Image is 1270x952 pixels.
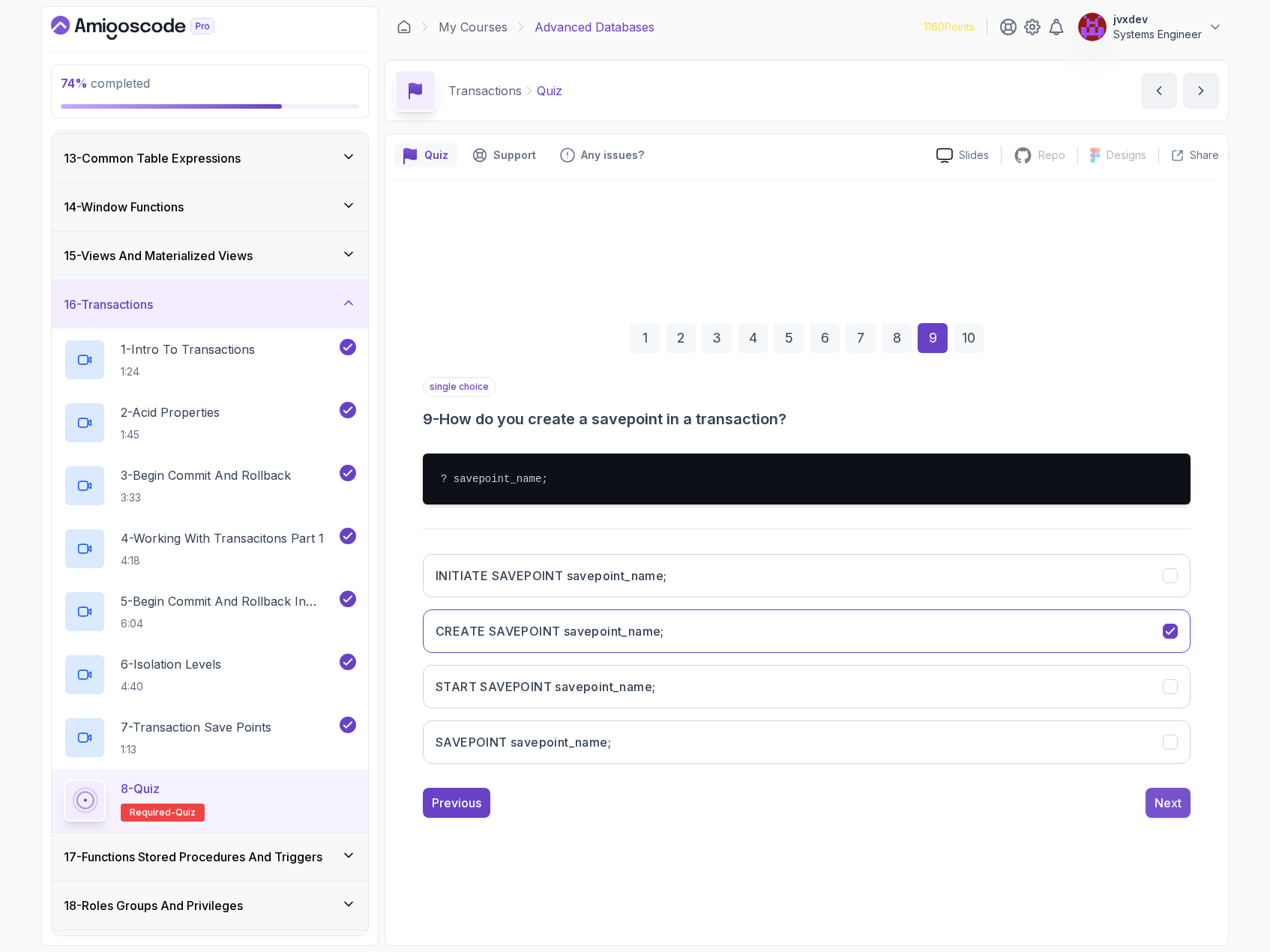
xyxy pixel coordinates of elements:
[64,654,356,696] button: 6-Isolation Levels4:40
[121,592,337,610] p: 5 - Begin Commit And Rollback In Action
[394,143,457,167] button: quiz button
[121,616,337,631] p: 6:04
[423,788,490,818] button: Previous
[130,807,175,819] span: Required-
[423,409,1191,430] h3: 9 - How do you create a savepoint in a transaction?
[52,134,368,182] button: 13-Common Table Expressions
[493,148,536,163] p: Support
[436,678,655,696] h3: START SAVEPOINT savepoint_name;
[702,323,732,353] div: 3
[810,323,840,353] div: 6
[64,848,322,866] h3: 17 - Functions Stored Procedures And Triggers
[64,897,243,915] h3: 18 - Roles Groups And Privileges
[918,323,948,353] div: 9
[121,364,255,379] p: 1:24
[52,882,368,930] button: 18-Roles Groups And Privileges
[630,323,660,353] div: 1
[121,718,271,736] p: 7 - Transaction Save Points
[64,591,356,633] button: 5-Begin Commit And Rollback In Action6:04
[52,280,368,328] button: 16-Transactions
[436,733,611,751] h3: SAVEPOINT savepoint_name;
[581,148,644,163] p: Any issues?
[959,148,989,163] p: Slides
[64,247,253,265] h3: 15 - Views And Materialized Views
[1077,12,1223,42] button: user profile imagejvxdevSystems Engineer
[397,19,412,34] a: Dashboard
[738,323,768,353] div: 4
[61,76,150,91] span: completed
[774,323,804,353] div: 5
[1113,12,1202,27] p: jvxdev
[121,742,271,757] p: 1:13
[64,198,184,216] h3: 14 - Window Functions
[535,18,654,36] p: Advanced Databases
[423,665,1191,708] button: START SAVEPOINT savepoint_name;
[175,807,196,819] span: quiz
[64,528,356,570] button: 4-Working With Transacitons Part 14:18
[1155,794,1182,812] div: Next
[51,16,249,40] a: Dashboard
[924,148,1001,163] a: Slides
[61,76,88,91] span: 74 %
[882,323,912,353] div: 8
[1113,27,1202,42] p: Systems Engineer
[121,466,291,484] p: 3 - Begin Commit And Rollback
[1038,148,1065,163] p: Repo
[463,143,545,167] button: Support button
[924,19,975,34] p: 1160 Points
[1141,73,1177,109] button: previous content
[423,609,1191,653] button: CREATE SAVEPOINT savepoint_name;
[64,780,356,822] button: 8-QuizRequired-quiz
[52,833,368,881] button: 17-Functions Stored Procedures And Triggers
[846,323,876,353] div: 7
[954,323,984,353] div: 10
[1146,788,1191,818] button: Next
[436,622,664,640] h3: CREATE SAVEPOINT savepoint_name;
[448,82,522,100] p: Transactions
[121,427,220,442] p: 1:45
[1158,148,1219,163] button: Share
[423,554,1191,597] button: INITIATE SAVEPOINT savepoint_name;
[52,232,368,280] button: 15-Views And Materialized Views
[436,567,667,585] h3: INITIATE SAVEPOINT savepoint_name;
[121,780,160,798] p: 8 - Quiz
[64,339,356,381] button: 1-Intro To Transactions1:24
[432,794,481,812] div: Previous
[64,295,153,313] h3: 16 - Transactions
[121,553,324,568] p: 4:18
[64,402,356,444] button: 2-Acid Properties1:45
[64,465,356,507] button: 3-Begin Commit And Rollback3:33
[121,340,255,358] p: 1 - Intro To Transactions
[423,454,1191,504] pre: ? savepoint_name;
[1078,13,1107,41] img: user profile image
[121,655,221,673] p: 6 - Isolation Levels
[121,490,291,505] p: 3:33
[121,403,220,421] p: 2 - Acid Properties
[537,82,562,100] p: Quiz
[423,377,496,397] p: single choice
[121,529,324,547] p: 4 - Working With Transacitons Part 1
[1183,73,1219,109] button: next content
[1190,148,1219,163] p: Share
[424,148,448,163] p: Quiz
[423,720,1191,764] button: SAVEPOINT savepoint_name;
[52,183,368,231] button: 14-Window Functions
[64,717,356,759] button: 7-Transaction Save Points1:13
[551,143,653,167] button: Feedback button
[64,149,241,167] h3: 13 - Common Table Expressions
[439,18,508,36] a: My Courses
[121,679,221,694] p: 4:40
[1107,148,1146,163] p: Designs
[666,323,696,353] div: 2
